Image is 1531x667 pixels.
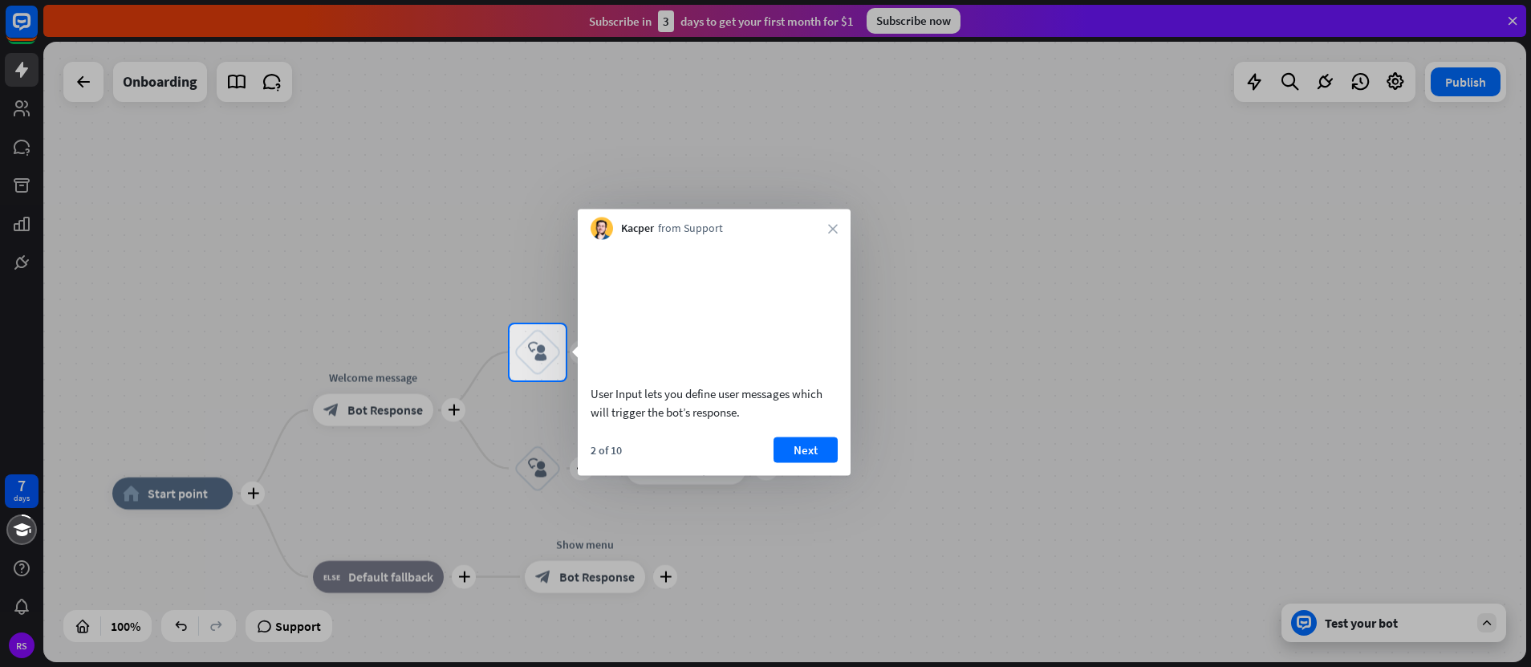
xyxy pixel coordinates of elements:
span: from Support [658,221,723,237]
i: block_user_input [528,343,547,362]
button: Open LiveChat chat widget [13,6,61,55]
i: close [828,224,838,234]
div: User Input lets you define user messages which will trigger the bot’s response. [591,384,838,421]
button: Next [774,437,838,462]
span: Kacper [621,221,654,237]
div: 2 of 10 [591,442,622,457]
